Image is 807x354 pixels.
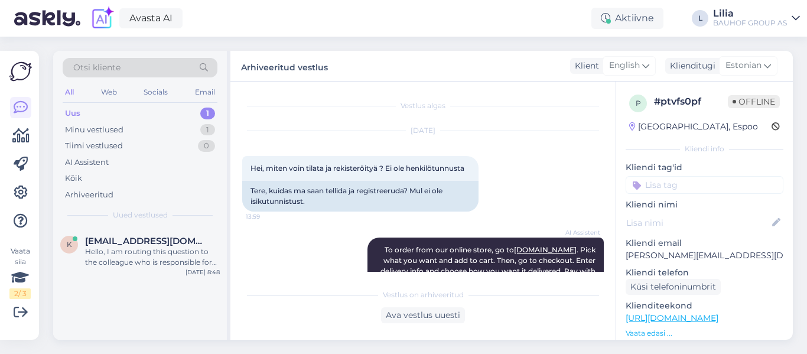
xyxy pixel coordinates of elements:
[570,60,599,72] div: Klient
[692,10,708,27] div: L
[665,60,715,72] div: Klienditugi
[99,85,119,100] div: Web
[186,268,220,277] div: [DATE] 8:48
[514,245,577,254] a: [DOMAIN_NAME]
[85,236,208,246] span: kruus.eve@gmail.com
[629,121,758,133] div: [GEOGRAPHIC_DATA], Espoo
[626,161,783,174] p: Kliendi tag'id
[85,246,220,268] div: Hello, I am routing this question to the colleague who is responsible for this topic. The reply m...
[626,267,783,279] p: Kliendi telefon
[200,108,215,119] div: 1
[713,18,787,28] div: BAUHOF GROUP AS
[591,8,663,29] div: Aktiivne
[713,9,800,28] a: LiliaBAUHOF GROUP AS
[9,246,31,299] div: Vaata siia
[193,85,217,100] div: Email
[556,228,600,237] span: AI Assistent
[65,157,109,168] div: AI Assistent
[63,85,76,100] div: All
[626,328,783,339] p: Vaata edasi ...
[381,307,465,323] div: Ava vestlus uuesti
[113,210,168,220] span: Uued vestlused
[626,313,718,323] a: [URL][DOMAIN_NAME]
[626,216,770,229] input: Lisa nimi
[65,173,82,184] div: Kõik
[198,140,215,152] div: 0
[636,99,641,108] span: p
[65,189,113,201] div: Arhiveeritud
[728,95,780,108] span: Offline
[67,240,72,249] span: k
[626,176,783,194] input: Lisa tag
[626,237,783,249] p: Kliendi email
[383,290,464,300] span: Vestlus on arhiveeritud
[141,85,170,100] div: Socials
[242,100,604,111] div: Vestlus algas
[626,199,783,211] p: Kliendi nimi
[241,58,328,74] label: Arhiveeritud vestlus
[626,300,783,312] p: Klienditeekond
[242,181,479,212] div: Tere, kuidas ma saan tellida ja registreeruda? Mul ei ole isikutunnistust.
[90,6,115,31] img: explore-ai
[242,125,604,136] div: [DATE]
[119,8,183,28] a: Avasta AI
[609,59,640,72] span: English
[73,61,121,74] span: Otsi kliente
[200,124,215,136] div: 1
[250,164,464,173] span: Hei, miten voin tilata ja rekisteröityä ? Ei ole henkilötunnusta
[9,60,32,83] img: Askly Logo
[9,288,31,299] div: 2 / 3
[65,108,80,119] div: Uus
[65,140,123,152] div: Tiimi vestlused
[654,95,728,109] div: # ptvfs0pf
[246,212,290,221] span: 13:59
[725,59,762,72] span: Estonian
[65,124,123,136] div: Minu vestlused
[713,9,787,18] div: Lilia
[626,144,783,154] div: Kliendi info
[626,279,721,295] div: Küsi telefoninumbrit
[626,249,783,262] p: [PERSON_NAME][EMAIL_ADDRESS][DOMAIN_NAME]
